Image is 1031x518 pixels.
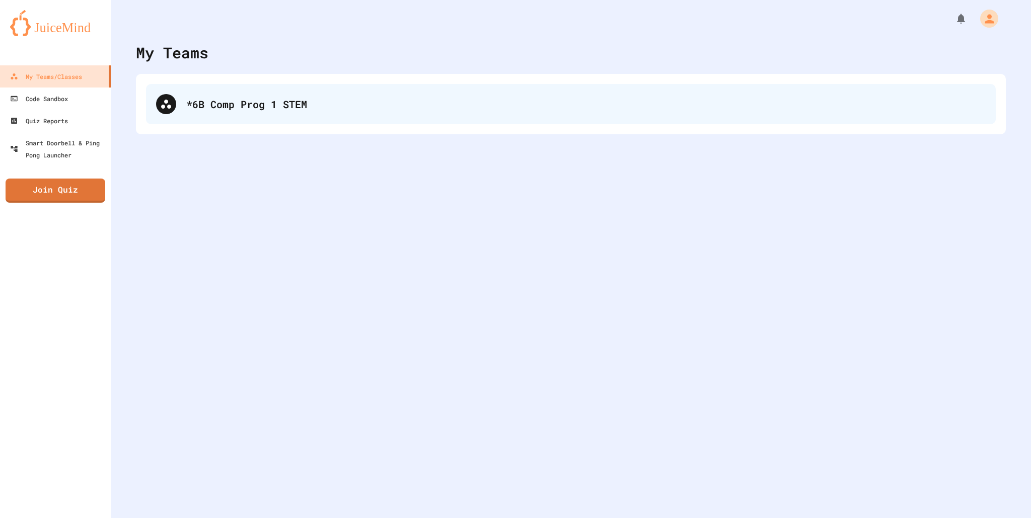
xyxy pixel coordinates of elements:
div: *6B Comp Prog 1 STEM [146,84,996,124]
div: *6B Comp Prog 1 STEM [186,97,986,112]
div: My Notifications [936,10,970,27]
div: My Account [970,7,1001,30]
div: Quiz Reports [10,115,68,127]
a: Join Quiz [6,179,105,203]
div: Code Sandbox [10,93,68,105]
div: My Teams [136,41,208,64]
div: Smart Doorbell & Ping Pong Launcher [10,137,107,161]
img: logo-orange.svg [10,10,101,36]
div: My Teams/Classes [10,70,82,82]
